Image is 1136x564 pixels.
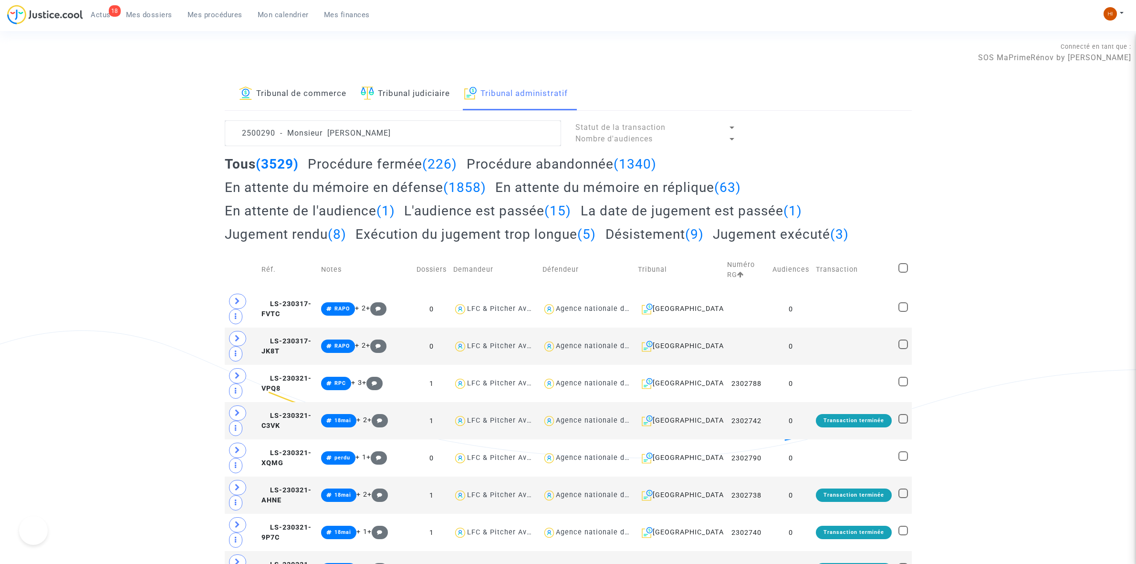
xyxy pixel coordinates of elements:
[638,341,721,352] div: [GEOGRAPHIC_DATA]
[316,8,377,22] a: Mes finances
[225,156,299,172] h2: Tous
[324,11,370,19] span: Mes finances
[467,342,542,350] div: LFC & Pitcher Avocat
[450,249,539,290] td: Demandeur
[467,454,542,462] div: LFC & Pitcher Avocat
[575,123,666,132] span: Statut de la transaction
[225,179,486,196] h2: En attente du mémoire en défense
[453,377,467,391] img: icon-user.svg
[638,415,721,426] div: [GEOGRAPHIC_DATA]
[556,305,661,313] div: Agence nationale de l'habitat
[7,5,83,24] img: jc-logo.svg
[361,86,374,100] img: icon-faciliter-sm.svg
[83,8,118,22] a: 18Actus
[328,226,346,242] span: (8)
[642,303,653,315] img: icon-archive.svg
[239,78,346,110] a: Tribunal de commerce
[188,11,242,19] span: Mes procédures
[830,226,849,242] span: (3)
[413,365,450,402] td: 1
[714,180,741,195] span: (63)
[642,341,653,352] img: icon-archive.svg
[542,489,556,502] img: icon-user.svg
[642,452,653,464] img: icon-archive.svg
[638,490,721,501] div: [GEOGRAPHIC_DATA]
[724,365,769,402] td: 2302788
[318,249,413,290] td: Notes
[225,202,395,219] h2: En attente de l'audience
[614,156,657,172] span: (1340)
[769,365,813,402] td: 0
[467,416,542,425] div: LFC & Pitcher Avocat
[464,78,568,110] a: Tribunal administratif
[250,8,316,22] a: Mon calendrier
[453,489,467,502] img: icon-user.svg
[556,528,661,536] div: Agence nationale de l'habitat
[376,203,395,219] span: (1)
[1104,7,1117,21] img: fc99b196863ffcca57bb8fe2645aafd9
[366,304,386,312] span: +
[769,328,813,365] td: 0
[261,300,312,319] span: LS-230317-FVTC
[605,226,704,243] h2: Désistement
[356,490,367,499] span: + 2
[334,417,351,424] span: 18mai
[413,249,450,290] td: Dossiers
[258,11,309,19] span: Mon calendrier
[769,290,813,328] td: 0
[724,514,769,551] td: 2302740
[91,11,111,19] span: Actus
[685,226,704,242] span: (9)
[467,528,542,536] div: LFC & Pitcher Avocat
[261,486,312,505] span: LS-230321-AHNE
[467,305,542,313] div: LFC & Pitcher Avocat
[769,402,813,439] td: 0
[356,528,367,536] span: + 1
[467,491,542,499] div: LFC & Pitcher Avocat
[544,203,571,219] span: (15)
[642,378,653,389] img: icon-archive.svg
[769,477,813,514] td: 0
[453,451,467,465] img: icon-user.svg
[542,340,556,353] img: icon-user.svg
[256,156,299,172] span: (3529)
[769,439,813,477] td: 0
[413,402,450,439] td: 1
[453,302,467,316] img: icon-user.svg
[413,514,450,551] td: 1
[577,226,596,242] span: (5)
[261,412,312,430] span: LS-230321-C3VK
[556,491,661,499] div: Agence nationale de l'habitat
[638,378,721,389] div: [GEOGRAPHIC_DATA]
[362,379,383,387] span: +
[258,249,318,290] td: Réf.
[542,451,556,465] img: icon-user.svg
[724,402,769,439] td: 2302742
[355,341,366,350] span: + 2
[225,226,346,243] h2: Jugement rendu
[404,202,571,219] h2: L'audience est passée
[542,414,556,428] img: icon-user.svg
[642,527,653,538] img: icon-archive.svg
[542,302,556,316] img: icon-user.svg
[118,8,180,22] a: Mes dossiers
[351,379,362,387] span: + 3
[334,455,350,461] span: perdu
[355,226,596,243] h2: Exécution du jugement trop longue
[334,306,350,312] span: RAPO
[556,416,661,425] div: Agence nationale de l'habitat
[556,454,661,462] div: Agence nationale de l'habitat
[443,180,486,195] span: (1858)
[261,449,312,468] span: LS-230321-XQMG
[638,452,721,464] div: [GEOGRAPHIC_DATA]
[261,374,312,393] span: LS-230321-VPQ8
[413,290,450,328] td: 0
[556,342,661,350] div: Agence nationale de l'habitat
[261,523,312,542] span: LS-230321-9P7C
[355,453,366,461] span: + 1
[638,303,721,315] div: [GEOGRAPHIC_DATA]
[467,156,657,172] h2: Procédure abandonnée
[261,337,312,356] span: LS-230317-JK8T
[334,380,346,386] span: RPC
[769,514,813,551] td: 0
